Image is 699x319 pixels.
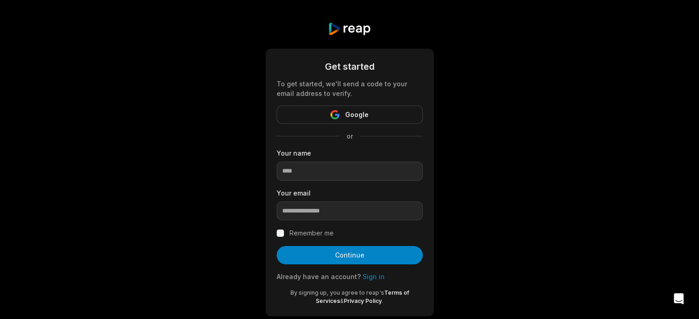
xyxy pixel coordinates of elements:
span: . [382,297,383,304]
span: Google [345,109,369,120]
a: Terms of Services [316,289,409,304]
label: Your email [277,188,423,198]
label: Remember me [290,228,334,239]
label: Your name [277,148,423,158]
span: & [340,297,344,304]
a: Privacy Policy [344,297,382,304]
button: Google [277,106,423,124]
div: To get started, we'll send a code to your email address to verify. [277,79,423,98]
div: Get started [277,60,423,73]
span: Already have an account? [277,273,361,280]
span: By signing up, you agree to reap's [290,289,384,296]
a: Sign in [363,273,385,280]
div: Open Intercom Messenger [668,288,690,310]
button: Continue [277,246,423,264]
span: or [339,131,360,141]
img: reap [328,22,371,36]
